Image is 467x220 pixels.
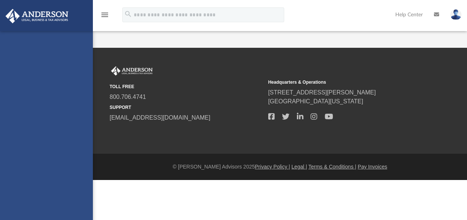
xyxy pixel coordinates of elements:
small: SUPPORT [110,104,263,111]
div: © [PERSON_NAME] Advisors 2025 [93,163,467,171]
small: TOLL FREE [110,83,263,90]
a: Terms & Conditions | [308,164,356,170]
img: Anderson Advisors Platinum Portal [110,66,154,76]
img: Anderson Advisors Platinum Portal [3,9,71,23]
a: menu [100,14,109,19]
small: Headquarters & Operations [268,79,422,86]
a: [EMAIL_ADDRESS][DOMAIN_NAME] [110,114,210,121]
a: 800.706.4741 [110,94,146,100]
a: [GEOGRAPHIC_DATA][US_STATE] [268,98,363,104]
a: Legal | [292,164,307,170]
i: search [124,10,132,18]
a: Pay Invoices [358,164,387,170]
a: Privacy Policy | [255,164,290,170]
img: User Pic [450,9,461,20]
i: menu [100,10,109,19]
a: [STREET_ADDRESS][PERSON_NAME] [268,89,376,96]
